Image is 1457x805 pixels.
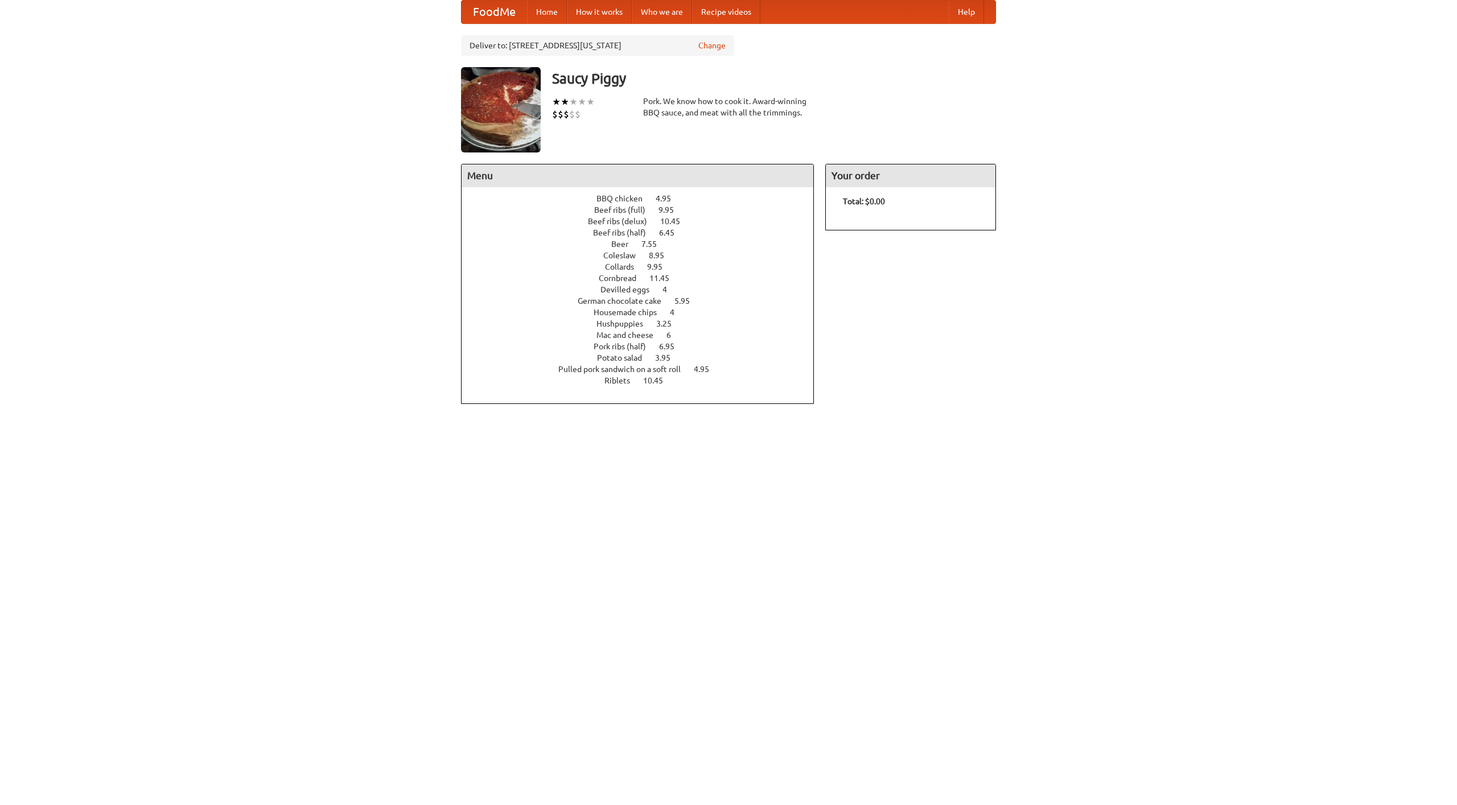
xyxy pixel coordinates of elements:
a: Home [527,1,567,23]
a: FoodMe [462,1,527,23]
a: Housemade chips 4 [594,308,695,317]
a: Beef ribs (delux) 10.45 [588,217,701,226]
a: BBQ chicken 4.95 [596,194,692,203]
span: Housemade chips [594,308,668,317]
span: 6.95 [659,342,686,351]
span: 4 [670,308,686,317]
span: Potato salad [597,353,653,362]
a: Potato salad 3.95 [597,353,692,362]
li: ★ [569,96,578,108]
a: Help [949,1,984,23]
a: Riblets 10.45 [604,376,684,385]
b: Total: $0.00 [843,197,885,206]
h4: Your order [826,164,995,187]
li: $ [563,108,569,121]
span: Pulled pork sandwich on a soft roll [558,365,692,374]
h3: Saucy Piggy [552,67,996,90]
span: 10.45 [660,217,692,226]
h4: Menu [462,164,813,187]
a: Collards 9.95 [605,262,684,271]
span: Pork ribs (half) [594,342,657,351]
span: 3.25 [656,319,683,328]
span: Collards [605,262,645,271]
li: $ [552,108,558,121]
a: Beef ribs (full) 9.95 [594,205,695,214]
li: ★ [578,96,586,108]
a: Hushpuppies 3.25 [596,319,693,328]
span: 7.55 [641,240,668,249]
li: $ [558,108,563,121]
a: Beef ribs (half) 6.45 [593,228,695,237]
a: Devilled eggs 4 [600,285,688,294]
span: 5.95 [674,296,701,306]
a: Cornbread 11.45 [599,274,690,283]
a: How it works [567,1,632,23]
span: Coleslaw [603,251,647,260]
span: 3.95 [655,353,682,362]
span: Beef ribs (delux) [588,217,658,226]
span: 10.45 [643,376,674,385]
li: ★ [586,96,595,108]
a: Mac and cheese 6 [596,331,692,340]
li: $ [569,108,575,121]
span: Beer [611,240,640,249]
span: 6 [666,331,682,340]
span: 9.95 [658,205,685,214]
a: German chocolate cake 5.95 [578,296,711,306]
img: angular.jpg [461,67,541,152]
span: German chocolate cake [578,296,673,306]
span: 6.45 [659,228,686,237]
span: Devilled eggs [600,285,661,294]
span: 4.95 [694,365,721,374]
span: 11.45 [649,274,681,283]
span: Cornbread [599,274,648,283]
span: 9.95 [647,262,674,271]
span: Hushpuppies [596,319,655,328]
a: Change [698,40,726,51]
span: 8.95 [649,251,676,260]
span: Mac and cheese [596,331,665,340]
a: Recipe videos [692,1,760,23]
li: ★ [552,96,561,108]
span: Beef ribs (full) [594,205,657,214]
a: Beer 7.55 [611,240,678,249]
div: Pork. We know how to cook it. Award-winning BBQ sauce, and meat with all the trimmings. [643,96,814,118]
span: Riblets [604,376,641,385]
span: Beef ribs (half) [593,228,657,237]
a: Pulled pork sandwich on a soft roll 4.95 [558,365,730,374]
a: Coleslaw 8.95 [603,251,685,260]
span: 4.95 [656,194,682,203]
span: 4 [662,285,678,294]
div: Deliver to: [STREET_ADDRESS][US_STATE] [461,35,734,56]
a: Who we are [632,1,692,23]
li: ★ [561,96,569,108]
li: $ [575,108,581,121]
a: Pork ribs (half) 6.95 [594,342,695,351]
span: BBQ chicken [596,194,654,203]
